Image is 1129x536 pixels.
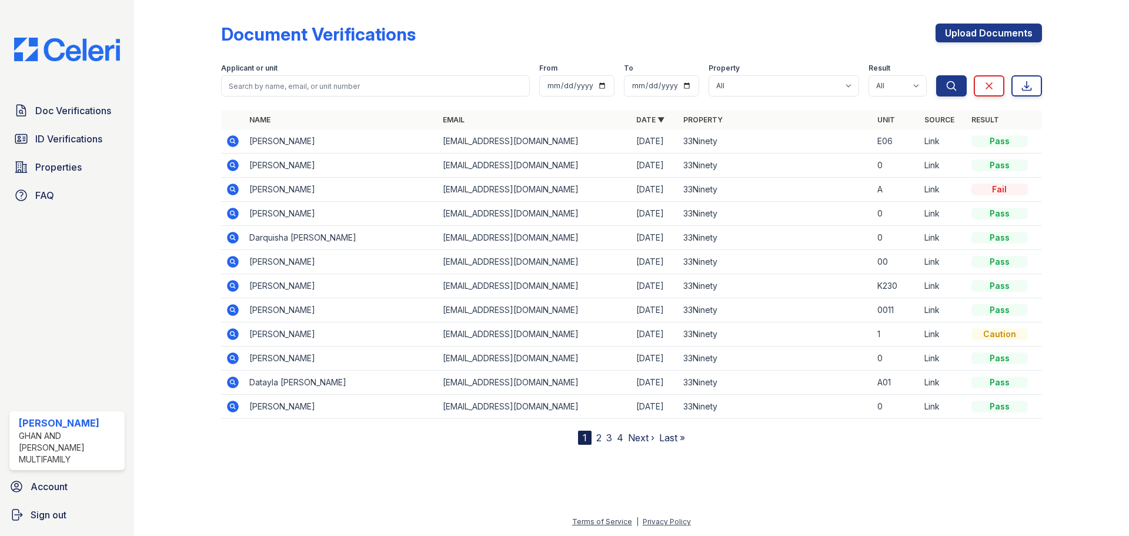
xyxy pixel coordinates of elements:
[659,432,685,444] a: Last »
[971,256,1028,268] div: Pass
[873,298,920,322] td: 0011
[936,24,1042,42] a: Upload Documents
[869,64,890,73] label: Result
[438,202,632,226] td: [EMAIL_ADDRESS][DOMAIN_NAME]
[245,395,438,419] td: [PERSON_NAME]
[920,322,967,347] td: Link
[443,115,465,124] a: Email
[873,154,920,178] td: 0
[920,250,967,274] td: Link
[245,274,438,298] td: [PERSON_NAME]
[438,395,632,419] td: [EMAIL_ADDRESS][DOMAIN_NAME]
[971,159,1028,171] div: Pass
[636,517,639,526] div: |
[632,371,679,395] td: [DATE]
[221,75,530,96] input: Search by name, email, or unit number
[596,432,602,444] a: 2
[920,298,967,322] td: Link
[35,104,111,118] span: Doc Verifications
[632,322,679,347] td: [DATE]
[971,115,999,124] a: Result
[632,202,679,226] td: [DATE]
[606,432,612,444] a: 3
[971,135,1028,147] div: Pass
[679,226,872,250] td: 33Ninety
[679,371,872,395] td: 33Ninety
[5,38,129,61] img: CE_Logo_Blue-a8612792a0a2168367f1c8372b55b34899dd931a85d93a1a3d3e32e68fde9ad4.png
[873,371,920,395] td: A01
[920,129,967,154] td: Link
[636,115,664,124] a: Date ▼
[19,416,120,430] div: [PERSON_NAME]
[679,202,872,226] td: 33Ninety
[5,503,129,527] a: Sign out
[245,322,438,347] td: [PERSON_NAME]
[245,298,438,322] td: [PERSON_NAME]
[35,132,102,146] span: ID Verifications
[920,226,967,250] td: Link
[877,115,895,124] a: Unit
[920,202,967,226] td: Link
[35,188,54,202] span: FAQ
[9,127,125,151] a: ID Verifications
[679,298,872,322] td: 33Ninety
[971,232,1028,244] div: Pass
[624,64,633,73] label: To
[679,322,872,347] td: 33Ninety
[31,508,66,522] span: Sign out
[31,480,68,494] span: Account
[679,178,872,202] td: 33Ninety
[578,431,592,445] div: 1
[617,432,623,444] a: 4
[632,226,679,250] td: [DATE]
[245,250,438,274] td: [PERSON_NAME]
[9,184,125,207] a: FAQ
[245,178,438,202] td: [PERSON_NAME]
[873,202,920,226] td: 0
[632,129,679,154] td: [DATE]
[873,274,920,298] td: K230
[632,274,679,298] td: [DATE]
[683,115,723,124] a: Property
[19,430,120,465] div: Ghan and [PERSON_NAME] Multifamily
[9,155,125,179] a: Properties
[245,226,438,250] td: Darquisha [PERSON_NAME]
[632,395,679,419] td: [DATE]
[920,178,967,202] td: Link
[920,274,967,298] td: Link
[873,347,920,371] td: 0
[924,115,954,124] a: Source
[438,226,632,250] td: [EMAIL_ADDRESS][DOMAIN_NAME]
[221,64,278,73] label: Applicant or unit
[438,250,632,274] td: [EMAIL_ADDRESS][DOMAIN_NAME]
[873,250,920,274] td: 00
[438,178,632,202] td: [EMAIL_ADDRESS][DOMAIN_NAME]
[971,280,1028,292] div: Pass
[679,274,872,298] td: 33Ninety
[245,371,438,395] td: Datayla [PERSON_NAME]
[632,298,679,322] td: [DATE]
[679,154,872,178] td: 33Ninety
[971,208,1028,219] div: Pass
[438,347,632,371] td: [EMAIL_ADDRESS][DOMAIN_NAME]
[873,178,920,202] td: A
[438,274,632,298] td: [EMAIL_ADDRESS][DOMAIN_NAME]
[539,64,557,73] label: From
[438,154,632,178] td: [EMAIL_ADDRESS][DOMAIN_NAME]
[221,24,416,45] div: Document Verifications
[873,395,920,419] td: 0
[679,395,872,419] td: 33Ninety
[873,129,920,154] td: E06
[438,298,632,322] td: [EMAIL_ADDRESS][DOMAIN_NAME]
[438,322,632,347] td: [EMAIL_ADDRESS][DOMAIN_NAME]
[628,432,654,444] a: Next ›
[971,401,1028,412] div: Pass
[971,377,1028,388] div: Pass
[873,322,920,347] td: 1
[643,517,691,526] a: Privacy Policy
[920,371,967,395] td: Link
[35,160,82,174] span: Properties
[920,347,967,371] td: Link
[632,154,679,178] td: [DATE]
